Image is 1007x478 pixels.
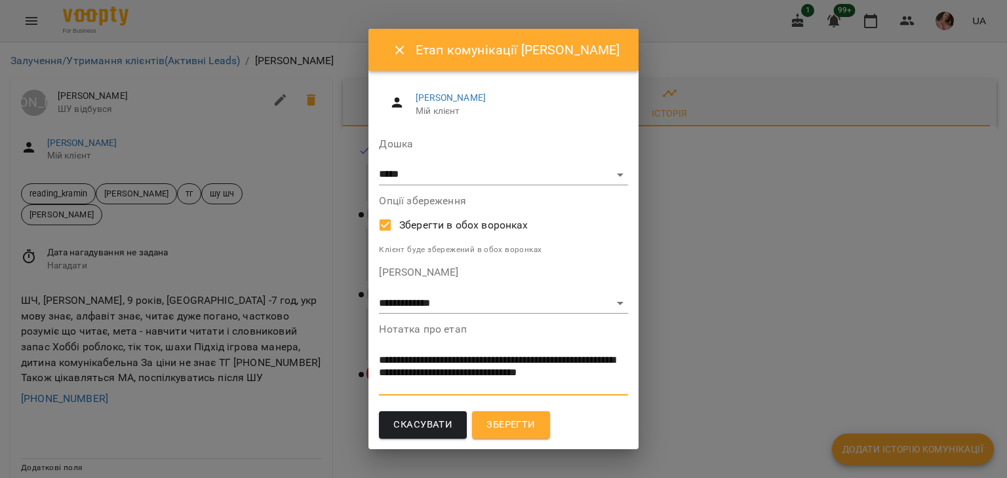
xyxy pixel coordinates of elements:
[384,35,416,66] button: Close
[379,411,467,439] button: Скасувати
[379,196,627,206] label: Опції збереження
[416,92,486,103] a: [PERSON_NAME]
[416,105,617,118] span: Мій клієнт
[416,40,622,60] h6: Етап комунікації [PERSON_NAME]
[486,416,535,433] span: Зберегти
[379,267,627,278] label: [PERSON_NAME]
[399,217,528,233] span: Зберегти в обох воронках
[379,324,627,335] label: Нотатка про етап
[472,411,549,439] button: Зберегти
[379,244,627,257] p: Клієнт буде збережений в обох воронках
[379,139,627,149] label: Дошка
[393,416,452,433] span: Скасувати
